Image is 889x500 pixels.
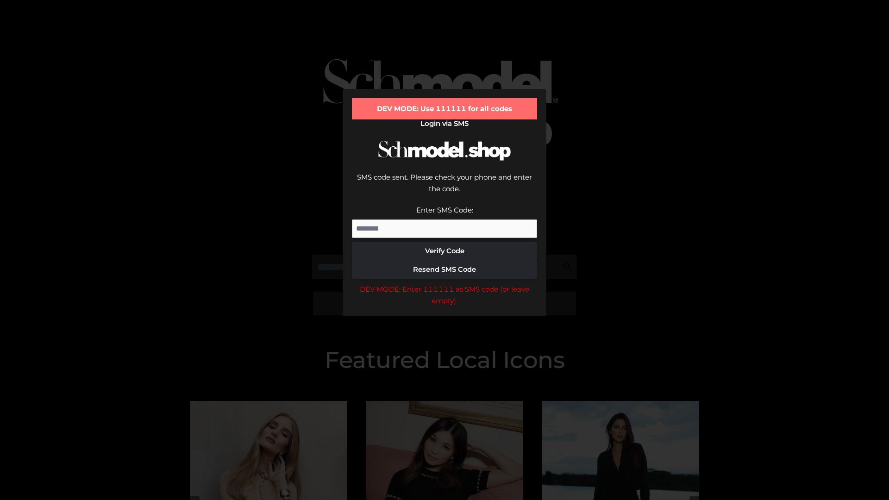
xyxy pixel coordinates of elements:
[352,171,537,204] div: SMS code sent. Please check your phone and enter the code.
[375,132,514,169] img: Schmodel Logo
[416,206,473,214] label: Enter SMS Code:
[352,283,537,307] div: DEV MODE: Enter 111111 as SMS code (or leave empty).
[352,98,537,119] div: DEV MODE: Use 111111 for all codes
[352,119,537,128] h2: Login via SMS
[352,260,537,279] button: Resend SMS Code
[352,242,537,260] button: Verify Code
